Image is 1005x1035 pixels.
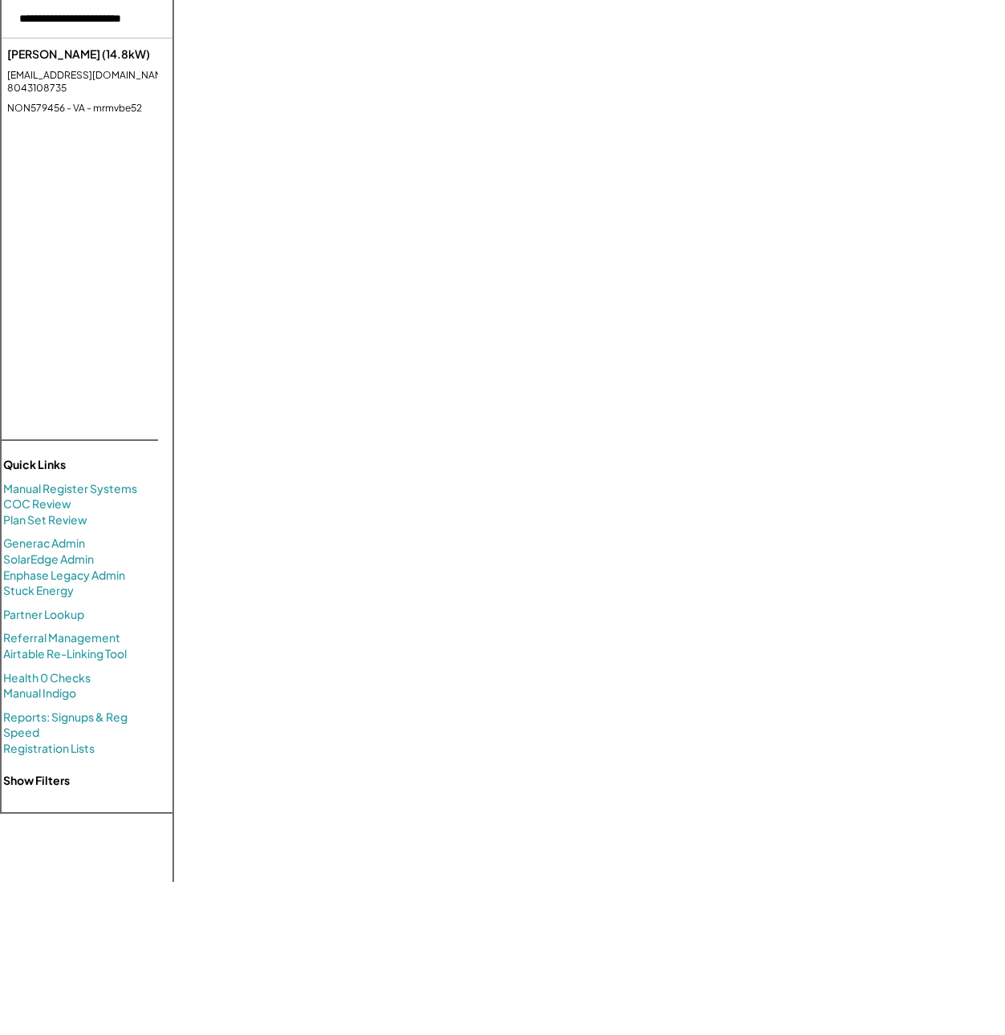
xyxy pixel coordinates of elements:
[3,481,137,497] a: Manual Register Systems
[3,773,70,787] strong: Show Filters
[3,457,164,473] div: Quick Links
[3,670,91,686] a: Health 0 Checks
[7,102,204,115] div: NON579456 - VA - mrmvbe52
[3,568,125,584] a: Enphase Legacy Admin
[3,607,84,623] a: Partner Lookup
[3,512,87,528] a: Plan Set Review
[3,496,71,512] a: COC Review
[3,630,120,646] a: Referral Management
[3,646,127,662] a: Airtable Re-Linking Tool
[3,552,94,568] a: SolarEdge Admin
[7,46,204,63] div: [PERSON_NAME] (14.8kW)
[3,710,142,741] a: Reports: Signups & Reg Speed
[3,741,95,757] a: Registration Lists
[7,69,204,96] div: [EMAIL_ADDRESS][DOMAIN_NAME] - 8043108735
[3,583,74,599] a: Stuck Energy
[3,685,76,701] a: Manual Indigo
[3,536,85,552] a: Generac Admin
